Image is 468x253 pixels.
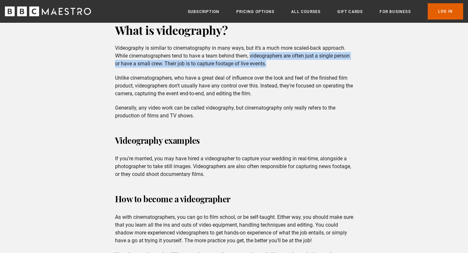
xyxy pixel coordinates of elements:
[115,213,353,245] p: As with cinematographers, you can go to film school, or be self-taught. Either way, you should ma...
[115,44,353,68] p: Videography is similar to cinematography in many ways, but it’s a much more scaled-back approach....
[291,8,320,15] a: All Courses
[188,3,463,20] nav: Primary
[115,104,353,120] p: Generally, any video work can be called videography, but cinematography only really refers to the...
[115,133,353,148] h3: Videography examples
[115,22,353,38] h2: What is videography?
[115,74,353,98] p: Unlike cinematographers, who have a great deal of influence over the look and feel of the finishe...
[115,155,353,178] p: If you’re married, you may have hired a videographer to capture your wedding in real-time, alongs...
[236,8,274,15] a: Pricing Options
[115,191,353,207] h3: How to become a videographer
[337,8,363,15] a: Gift Cards
[188,8,219,15] a: Subscription
[380,8,410,15] a: For business
[5,7,91,16] svg: BBC Maestro
[428,3,463,20] a: Log In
